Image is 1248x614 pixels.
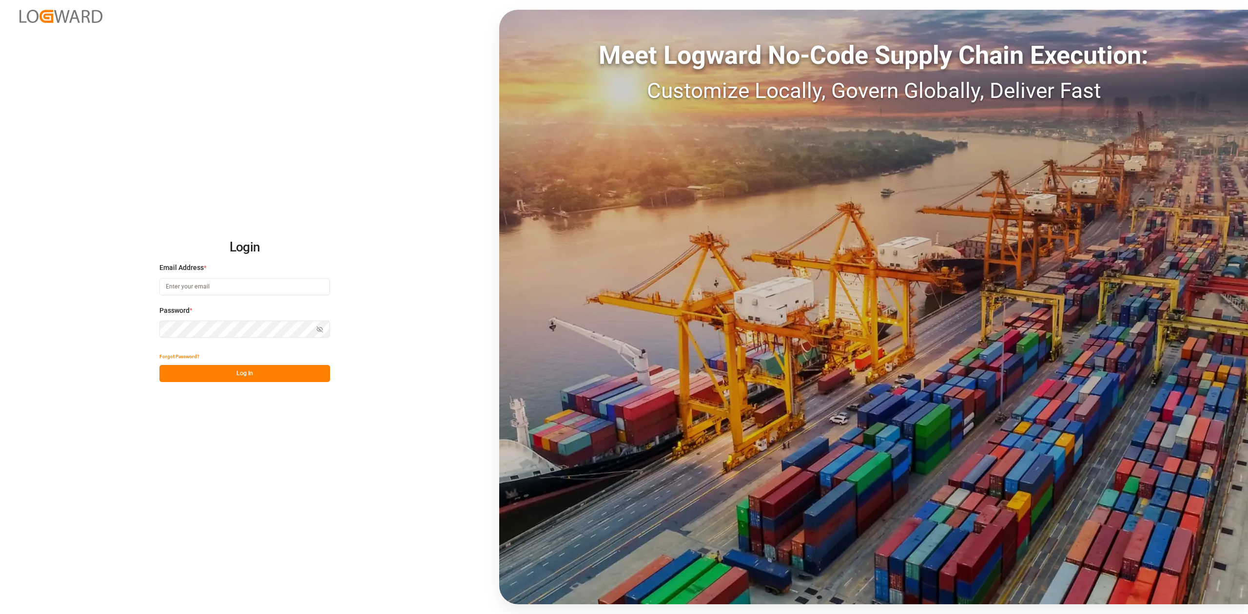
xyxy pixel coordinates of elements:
span: Password [159,306,190,316]
img: Logward_new_orange.png [19,10,102,23]
span: Email Address [159,263,204,273]
h2: Login [159,232,330,263]
div: Customize Locally, Govern Globally, Deliver Fast [499,75,1248,107]
button: Log In [159,365,330,382]
div: Meet Logward No-Code Supply Chain Execution: [499,37,1248,75]
input: Enter your email [159,278,330,295]
button: Forgot Password? [159,348,199,365]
